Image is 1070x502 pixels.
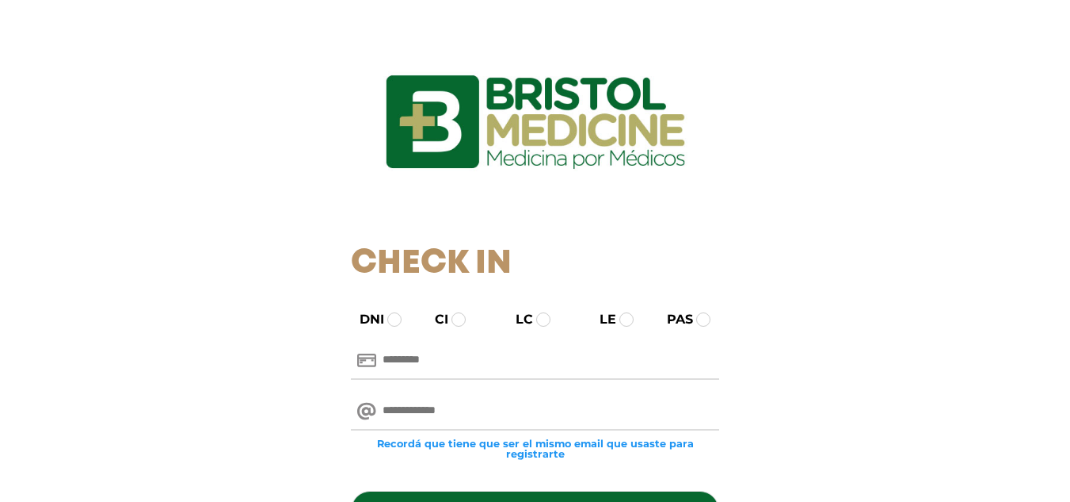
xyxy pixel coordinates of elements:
h1: Check In [351,244,719,284]
label: PAS [653,310,693,329]
img: logo_ingresarbristol.jpg [322,19,749,225]
label: LC [501,310,533,329]
label: DNI [345,310,384,329]
label: LE [585,310,616,329]
small: Recordá que tiene que ser el mismo email que usaste para registrarte [351,439,719,459]
label: CI [421,310,448,329]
